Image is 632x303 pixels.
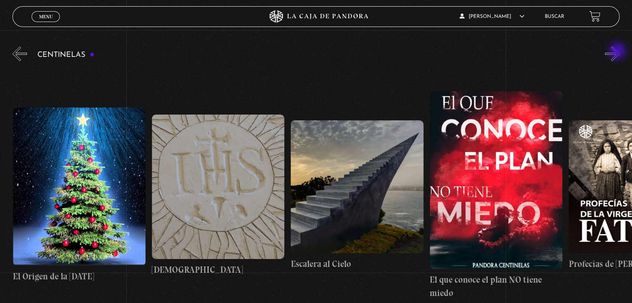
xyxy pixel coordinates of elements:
h4: [DEMOGRAPHIC_DATA] [152,263,284,276]
span: [PERSON_NAME] [460,14,524,19]
span: Cerrar [36,21,56,27]
a: View your shopping cart [589,11,600,22]
h4: El Origen de la [DATE] [13,270,145,283]
h3: Centinelas [37,51,94,59]
button: Next [605,46,620,61]
button: Previous [12,46,27,61]
a: Buscar [545,14,564,19]
h4: El que conoce el plan NO tiene miedo [430,273,562,299]
span: Menu [39,14,53,19]
h4: Escalera al Cielo [290,257,423,271]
